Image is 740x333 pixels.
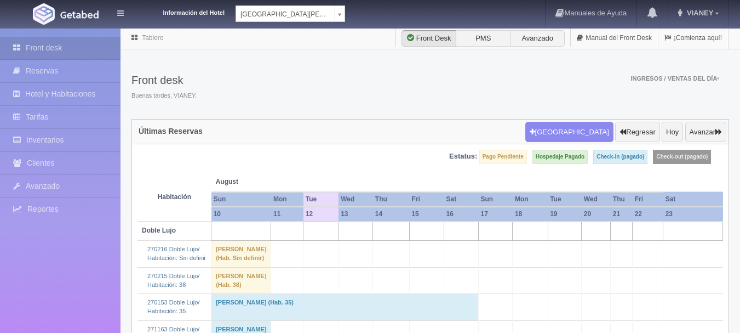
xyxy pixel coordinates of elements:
[479,150,527,164] label: Pago Pendiente
[373,192,410,207] th: Thu
[303,192,339,207] th: Tue
[510,30,565,47] label: Avanzado
[658,27,728,49] a: ¡Comienza aquí!
[548,207,582,222] th: 19
[142,227,176,234] b: Doble Lujo
[211,207,271,222] th: 10
[444,192,478,207] th: Sat
[211,294,479,320] td: [PERSON_NAME] (Hab. 35)
[409,207,444,222] th: 15
[147,273,199,288] a: 270215 Doble Lujo/Habitación: 38
[60,10,99,19] img: Getabed
[532,150,588,164] label: Hospedaje Pagado
[240,6,330,22] span: [GEOGRAPHIC_DATA][PERSON_NAME]
[663,192,723,207] th: Sat
[373,207,410,222] th: 14
[685,122,726,143] button: Avanzar
[571,27,658,49] a: Manual del Front Desk
[409,192,444,207] th: Fri
[211,192,271,207] th: Sun
[216,177,299,187] span: August
[33,3,55,25] img: Getabed
[147,299,199,314] a: 270153 Doble Lujo/Habitación: 35
[582,192,611,207] th: Wed
[139,127,203,136] h4: Últimas Reservas
[131,74,197,86] h3: Front desk
[479,192,513,207] th: Sun
[449,151,477,162] label: Estatus:
[271,192,303,207] th: Mon
[525,122,613,143] button: [GEOGRAPHIC_DATA]
[158,193,191,201] strong: Habitación
[582,207,611,222] th: 20
[653,150,711,164] label: Check-out (pagado)
[548,192,582,207] th: Tue
[633,192,663,207] th: Fri
[663,207,723,222] th: 23
[137,5,225,18] dt: Información del Hotel
[211,241,271,267] td: [PERSON_NAME] (Hab. Sin definir)
[131,92,197,100] span: Buenas tardes, VIANEY.
[593,150,647,164] label: Check-in (pagado)
[513,192,548,207] th: Mon
[630,75,719,82] span: Ingresos / Ventas del día
[147,246,206,261] a: 270216 Doble Lujo/Habitación: Sin definir
[271,207,303,222] th: 11
[479,207,513,222] th: 17
[456,30,510,47] label: PMS
[444,207,478,222] th: 16
[662,122,683,143] button: Hoy
[236,5,345,22] a: [GEOGRAPHIC_DATA][PERSON_NAME]
[401,30,456,47] label: Front Desk
[339,207,373,222] th: 13
[142,34,163,42] a: Tablero
[611,207,633,222] th: 21
[513,207,548,222] th: 18
[633,207,663,222] th: 22
[684,9,713,17] span: VIANEY
[611,192,633,207] th: Thu
[615,122,659,143] button: Regresar
[303,207,339,222] th: 12
[339,192,373,207] th: Wed
[211,267,271,294] td: [PERSON_NAME] (Hab. 38)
